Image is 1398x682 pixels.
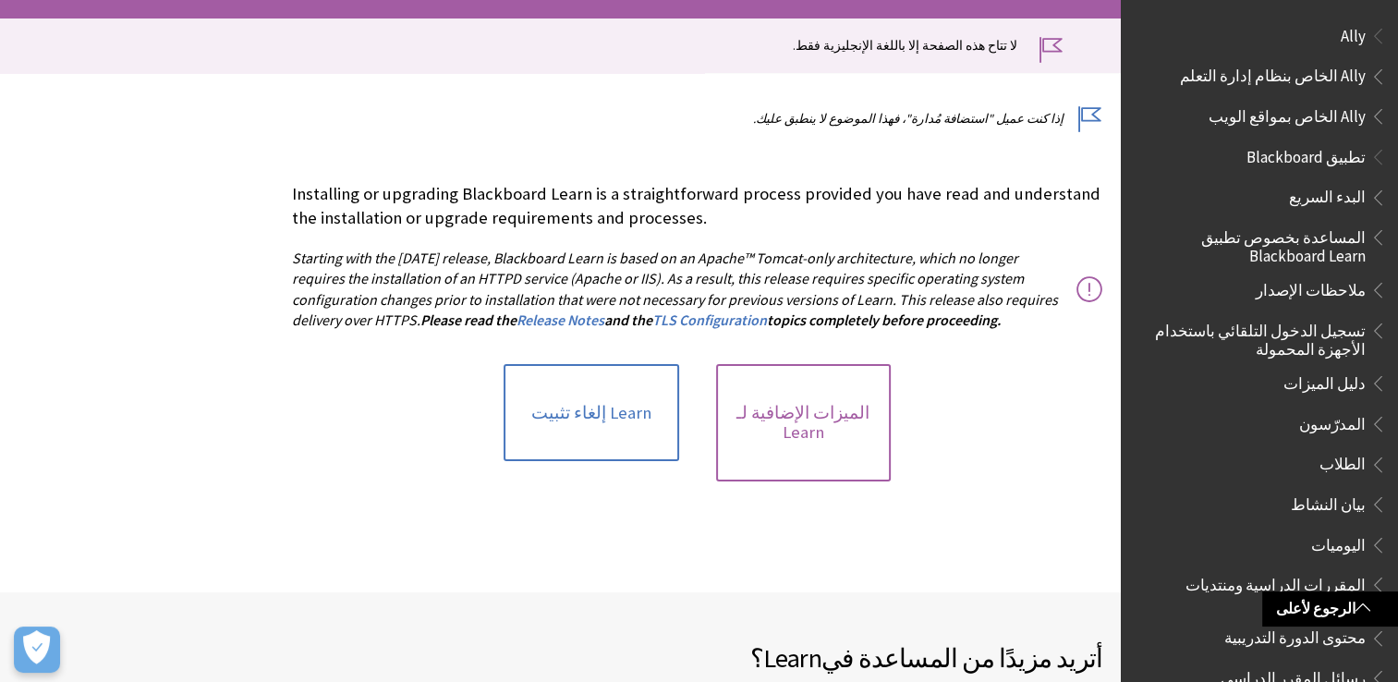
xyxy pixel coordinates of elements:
[1299,408,1366,433] span: المدرّسون
[1283,368,1366,393] span: دليل الميزات
[1224,623,1366,648] span: محتوى الدورة التدريبية
[1311,530,1366,554] span: اليوميات
[1143,222,1366,265] span: المساعدة بخصوص تطبيق Blackboard Learn
[1132,20,1387,132] nav: Book outline for Anthology Ally Help
[18,37,1064,55] p: لا تتاح هذه الصفحة إلا باللغة الإنجليزية فقط.
[504,364,678,462] a: إلغاء تثبيت Learn
[292,182,1102,230] p: Installing or upgrading Blackboard Learn is a straightforward process provided you have read and ...
[652,311,767,330] a: TLS Configuration
[1256,274,1366,299] span: ملاحظات الإصدار
[1291,489,1366,514] span: بيان النشاط
[1143,315,1366,359] span: تسجيل الدخول التلقائي باستخدام الأجهزة المحمولة
[1246,141,1366,166] span: تطبيق Blackboard
[292,110,1102,128] p: إذا كنت عميل "استضافة مُدارة"، فهذا الموضوع لا ينطبق عليك.
[1209,101,1366,126] span: Ally الخاص بمواقع الويب
[716,364,891,481] a: الميزات الإضافية لـ Learn
[1180,61,1366,86] span: Ally الخاص بنظام إدارة التعلم
[1319,449,1366,474] span: الطلاب
[14,627,60,673] button: Open Preferences
[517,311,604,330] a: Release Notes
[1341,20,1366,45] span: Ally
[561,639,1103,677] h2: أتريد مزيدًا من المساعدة في ؟
[763,641,821,675] span: Learn
[1289,182,1366,207] span: البدء السريع
[292,248,1102,331] p: Starting with the [DATE] release, Blackboard Learn is based on an Apache™ Tomcat-only architectur...
[420,311,1001,330] span: Please read the and the topics completely before proceeding.
[1262,591,1398,626] a: الرجوع لأعلى
[1143,569,1366,613] span: المقررات الدراسية ومنتديات المجموعات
